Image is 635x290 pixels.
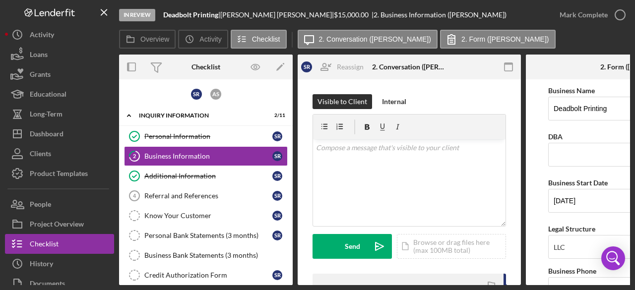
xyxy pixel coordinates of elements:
[30,214,84,236] div: Project Overview
[30,124,63,146] div: Dashboard
[319,35,431,43] label: 2. Conversation ([PERSON_NAME])
[440,30,556,49] button: 2. Form ([PERSON_NAME])
[5,84,114,104] button: Educational
[5,124,114,144] button: Dashboard
[5,234,114,254] button: Checklist
[144,152,272,160] div: Business Information
[144,212,272,220] div: Know Your Customer
[272,151,282,161] div: S R
[124,226,288,245] a: Personal Bank Statements (3 months)SR
[5,164,114,183] button: Product Templates
[313,234,392,259] button: Send
[5,254,114,274] button: History
[548,132,563,141] label: DBA
[30,234,59,256] div: Checklist
[317,94,367,109] div: Visible to Client
[272,131,282,141] div: S R
[124,166,288,186] a: Additional InformationSR
[272,231,282,240] div: S R
[124,146,288,166] a: 2Business InformationSR
[313,94,372,109] button: Visible to Client
[548,267,596,275] label: Business Phone
[30,194,51,217] div: People
[119,30,176,49] button: Overview
[144,232,272,239] div: Personal Bank Statements (3 months)
[377,94,411,109] button: Internal
[30,104,63,126] div: Long-Term
[144,172,272,180] div: Additional Information
[30,64,51,87] div: Grants
[220,11,334,19] div: [PERSON_NAME] [PERSON_NAME] |
[124,126,288,146] a: Personal InformationSR
[163,10,218,19] b: Deadbolt Printing
[334,11,372,19] div: $15,000.00
[30,254,53,276] div: History
[124,206,288,226] a: Know Your CustomerSR
[267,113,285,118] div: 2 / 11
[5,144,114,164] button: Clients
[124,245,288,265] a: Business Bank Statements (3 months)
[560,5,608,25] div: Mark Complete
[163,11,220,19] div: |
[272,270,282,280] div: S R
[548,86,595,95] label: Business Name
[133,193,136,199] tspan: 4
[5,64,114,84] button: Grants
[548,178,608,187] label: Business Start Date
[30,84,66,107] div: Educational
[5,194,114,214] button: People
[298,30,438,49] button: 2. Conversation ([PERSON_NAME])
[272,171,282,181] div: S R
[601,246,625,270] div: Open Intercom Messenger
[301,61,312,72] div: S R
[124,186,288,206] a: 4Referral and ReferencesSR
[191,63,220,71] div: Checklist
[461,35,549,43] label: 2. Form ([PERSON_NAME])
[296,57,374,77] button: SRReassign
[5,25,114,45] button: Activity
[550,5,630,25] button: Mark Complete
[372,63,446,71] div: 2. Conversation ([PERSON_NAME])
[5,45,114,64] button: Loans
[124,265,288,285] a: Credit Authorization FormSR
[119,9,155,21] div: In Review
[30,144,51,166] div: Clients
[337,57,364,77] div: Reassign
[133,153,136,159] tspan: 2
[554,243,565,251] div: LLC
[139,113,260,118] div: INQUIRY INFORMATION
[252,35,280,43] label: Checklist
[30,45,48,67] div: Loans
[382,94,406,109] div: Internal
[5,104,114,124] button: Long-Term
[231,30,287,49] button: Checklist
[144,271,272,279] div: Credit Authorization Form
[30,164,88,186] div: Product Templates
[30,25,54,47] div: Activity
[144,132,272,140] div: Personal Information
[272,191,282,201] div: S R
[178,30,228,49] button: Activity
[345,234,360,259] div: Send
[372,11,507,19] div: | 2. Business Information ([PERSON_NAME])
[144,251,287,259] div: Business Bank Statements (3 months)
[140,35,169,43] label: Overview
[144,192,272,200] div: Referral and References
[191,89,202,100] div: S R
[199,35,221,43] label: Activity
[272,211,282,221] div: S R
[5,214,114,234] button: Project Overview
[210,89,221,100] div: A S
